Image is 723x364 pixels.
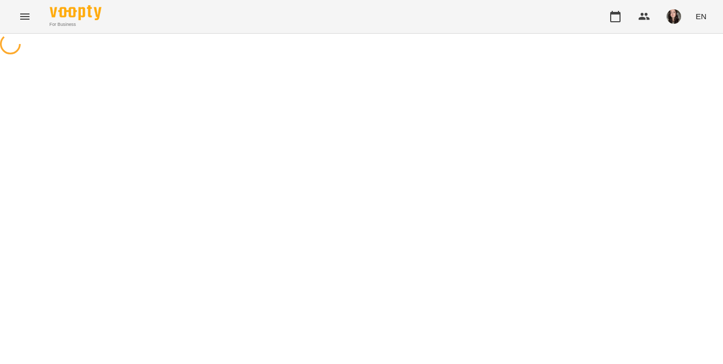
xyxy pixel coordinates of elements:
[50,21,101,28] span: For Business
[12,4,37,29] button: Menu
[50,5,101,20] img: Voopty Logo
[667,9,681,24] img: 1a20daea8e9f27e67610e88fbdc8bd8e.jpg
[696,11,706,22] span: EN
[691,7,711,26] button: EN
